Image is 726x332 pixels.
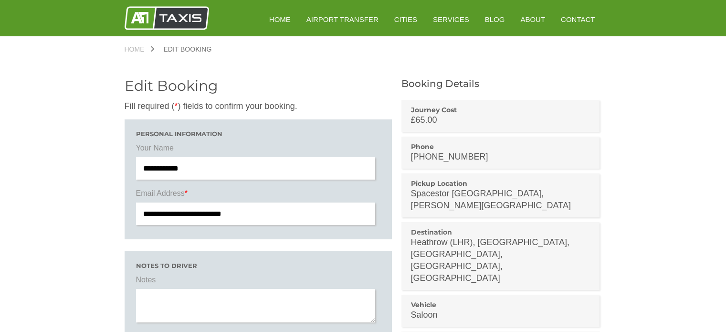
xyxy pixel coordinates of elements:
[136,263,380,269] h3: Notes to driver
[514,8,552,31] a: About
[125,46,154,53] a: Home
[388,8,424,31] a: Cities
[136,143,380,157] label: Your Name
[136,131,380,137] h3: Personal Information
[411,309,590,321] p: Saloon
[136,188,380,203] label: Email Address
[411,188,590,212] p: Spacestor [GEOGRAPHIC_DATA], [PERSON_NAME][GEOGRAPHIC_DATA]
[401,79,602,88] h2: Booking Details
[411,142,590,151] h3: Phone
[411,228,590,236] h3: Destination
[478,8,512,31] a: Blog
[554,8,601,31] a: Contact
[411,106,590,114] h3: Journey Cost
[125,79,392,93] h2: Edit Booking
[411,300,590,309] h3: Vehicle
[125,100,392,112] p: Fill required ( ) fields to confirm your booking.
[411,151,590,163] p: [PHONE_NUMBER]
[154,46,221,53] a: Edit Booking
[136,275,380,289] label: Notes
[411,114,590,126] p: £65.00
[411,179,590,188] h3: Pickup Location
[300,8,385,31] a: Airport Transfer
[125,6,209,30] img: A1 Taxis
[411,236,590,284] p: Heathrow (LHR), [GEOGRAPHIC_DATA], [GEOGRAPHIC_DATA], [GEOGRAPHIC_DATA], [GEOGRAPHIC_DATA]
[263,8,297,31] a: HOME
[426,8,476,31] a: Services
